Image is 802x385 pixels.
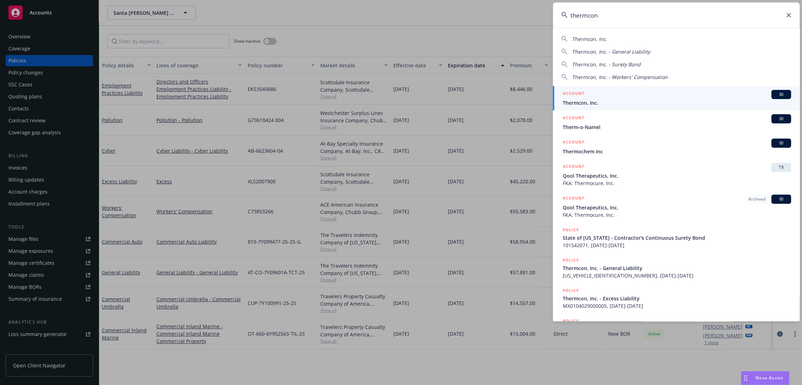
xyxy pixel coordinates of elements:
[553,253,800,283] a: POLICYThermcon, Inc. - General Liability[US_VEHICLE_IDENTIFICATION_NUMBER], [DATE]-[DATE]
[563,179,791,187] span: FKA: Thermocure, Inc.
[741,371,789,385] button: Nova Assist
[563,114,584,123] h5: ACCOUNT
[563,257,579,264] h5: POLICY
[748,196,766,202] span: Archived
[774,91,788,98] span: BI
[563,123,791,131] span: Therm-o-Namel
[553,283,800,313] a: POLICYThermcon, Inc. - Excess LiabilityMX0104029000005, [DATE]-[DATE]
[572,48,650,55] span: Thermcon, Inc. - General Liability
[563,172,791,179] span: Qool Therapeutics, Inc.
[572,36,607,42] span: Thermcon, Inc.
[563,226,579,233] h5: POLICY
[563,287,579,294] h5: POLICY
[563,99,791,106] span: Thermcon, Inc.
[774,164,788,171] span: TR
[741,371,750,385] div: Drag to move
[553,159,800,191] a: ACCOUNTTRQool Therapeutics, Inc.FKA: Thermocure, Inc.
[563,148,791,155] span: Thermochem Inc
[563,317,579,324] h5: POLICY
[563,242,791,249] span: 101542071, [DATE]-[DATE]
[563,211,791,219] span: FKA: Thermocure, Inc.
[572,74,668,80] span: Thermcon, Inc. - Workers' Compensation
[774,196,788,202] span: BI
[563,295,791,302] span: Thermcon, Inc. - Excess Liability
[553,313,800,344] a: POLICY
[774,116,788,122] span: BI
[563,264,791,272] span: Thermcon, Inc. - General Liability
[774,140,788,146] span: BI
[563,302,791,310] span: MX0104029000005, [DATE]-[DATE]
[563,195,584,203] h5: ACCOUNT
[553,110,800,135] a: ACCOUNTBITherm-o-Namel
[563,90,584,98] h5: ACCOUNT
[553,135,800,159] a: ACCOUNTBIThermochem Inc
[553,86,800,110] a: ACCOUNTBIThermcon, Inc.
[563,272,791,279] span: [US_VEHICLE_IDENTIFICATION_NUMBER], [DATE]-[DATE]
[553,222,800,253] a: POLICYState of [US_STATE] - Contractor's Continuous Surety Bond101542071, [DATE]-[DATE]
[563,163,584,171] h5: ACCOUNT
[553,2,800,28] input: Search...
[563,234,791,242] span: State of [US_STATE] - Contractor's Continuous Surety Bond
[755,375,783,381] span: Nova Assist
[572,61,641,68] span: Thermcon, Inc. - Surety Bond
[563,204,791,211] span: Qool Therapeutics, Inc.
[563,139,584,147] h5: ACCOUNT
[553,191,800,222] a: ACCOUNTArchivedBIQool Therapeutics, Inc.FKA: Thermocure, Inc.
